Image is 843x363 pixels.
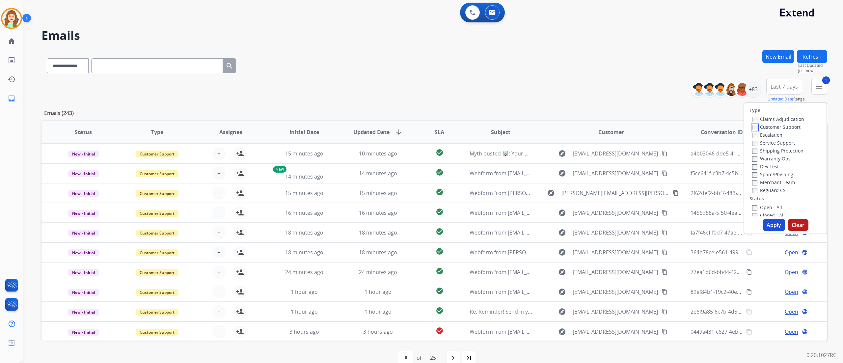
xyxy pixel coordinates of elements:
[136,289,178,296] span: Customer Support
[436,149,444,156] mat-icon: check_circle
[365,308,392,315] span: 1 hour ago
[785,248,798,256] span: Open
[285,209,323,216] span: 16 minutes ago
[289,128,319,136] span: Initial Date
[470,268,619,276] span: Webform from [EMAIL_ADDRESS][DOMAIN_NAME] on [DATE]
[212,147,226,160] button: +
[359,209,397,216] span: 16 minutes ago
[763,219,785,231] button: Apply
[662,210,667,216] mat-icon: content_copy
[752,163,779,170] label: Dev Test
[752,116,804,122] label: Claims Adjudication
[802,309,808,315] mat-icon: language
[558,229,566,237] mat-icon: explore
[470,170,619,177] span: Webform from [EMAIL_ADDRESS][DOMAIN_NAME] on [DATE]
[151,128,163,136] span: Type
[806,351,836,359] p: 0.20.1027RC
[701,128,743,136] span: Conversation ID
[436,188,444,196] mat-icon: check_circle
[691,189,788,197] span: 2f62def2-bbf7-48f5-b7ca-a57c3dab4a67
[811,79,827,95] button: 1
[136,190,178,197] span: Customer Support
[752,117,757,122] input: Claims Adjudication
[815,83,823,91] mat-icon: menu
[436,287,444,295] mat-icon: check_circle
[68,309,99,316] span: New - Initial
[470,229,619,236] span: Webform from [EMAIL_ADDRESS][DOMAIN_NAME] on [DATE]
[662,269,667,275] mat-icon: content_copy
[752,164,757,170] input: Dev Test
[212,186,226,200] button: +
[558,209,566,217] mat-icon: explore
[491,128,510,136] span: Subject
[236,268,244,276] mat-icon: person_add
[691,249,790,256] span: 364b78ce-e561-4991-8272-bfa44ef954ad
[212,265,226,279] button: +
[573,209,658,217] span: [EMAIL_ADDRESS][DOMAIN_NAME]
[68,210,99,217] span: New - Initial
[217,209,220,217] span: +
[752,140,795,146] label: Service Support
[752,204,782,210] label: Open - All
[236,189,244,197] mat-icon: person_add
[745,81,761,97] div: +83
[798,63,827,68] span: Last Updated:
[802,329,808,335] mat-icon: language
[285,249,323,256] span: 18 minutes ago
[363,328,393,335] span: 3 hours ago
[752,212,785,218] label: Closed - All
[219,128,242,136] span: Assignee
[359,249,397,256] span: 18 minutes ago
[746,269,752,275] mat-icon: content_copy
[68,230,99,237] span: New - Initial
[291,288,318,295] span: 1 hour ago
[771,85,798,88] span: Last 7 days
[68,249,99,256] span: New - Initial
[752,133,757,138] input: Escalation
[217,268,220,276] span: +
[285,173,323,180] span: 14 minutes ago
[436,267,444,275] mat-icon: check_circle
[691,288,791,295] span: 89ef84b1-19c2-40ed-840a-022c91d57541
[217,288,220,296] span: +
[285,189,323,197] span: 15 minutes ago
[236,229,244,237] mat-icon: person_add
[752,125,757,130] input: Customer Support
[573,169,658,177] span: [EMAIL_ADDRESS][DOMAIN_NAME]
[662,289,667,295] mat-icon: content_copy
[561,189,669,197] span: [PERSON_NAME][EMAIL_ADDRESS][PERSON_NAME][DOMAIN_NAME]
[68,329,99,336] span: New - Initial
[212,285,226,298] button: +
[470,288,619,295] span: Webform from [EMAIL_ADDRESS][DOMAIN_NAME] on [DATE]
[573,288,658,296] span: [EMAIL_ADDRESS][DOMAIN_NAME]
[749,195,764,202] label: Status
[136,249,178,256] span: Customer Support
[436,228,444,236] mat-icon: check_circle
[746,249,752,255] mat-icon: content_copy
[785,268,798,276] span: Open
[212,305,226,318] button: +
[436,168,444,176] mat-icon: check_circle
[236,209,244,217] mat-icon: person_add
[752,156,757,162] input: Warranty Ops
[662,329,667,335] mat-icon: content_copy
[285,268,323,276] span: 24 minutes ago
[802,249,808,255] mat-icon: language
[691,170,787,177] span: f5cc641f-c3b7-4c5b-81ce-3f068c222dc4
[212,167,226,180] button: +
[752,205,757,210] input: Open - All
[691,328,793,335] span: 0449a431-c627-4eb8-92bb-5d67047932ab
[436,327,444,335] mat-icon: check_circle
[285,229,323,236] span: 18 minutes ago
[470,249,660,256] span: Webform from [PERSON_NAME][EMAIL_ADDRESS][DOMAIN_NAME] on [DATE]
[436,247,444,255] mat-icon: check_circle
[746,289,752,295] mat-icon: content_copy
[752,141,757,146] input: Service Support
[573,268,658,276] span: [EMAIL_ADDRESS][DOMAIN_NAME]
[436,208,444,216] mat-icon: check_circle
[285,150,323,157] span: 15 minutes ago
[359,189,397,197] span: 15 minutes ago
[236,248,244,256] mat-icon: person_add
[762,50,794,63] button: New Email
[573,229,658,237] span: [EMAIL_ADDRESS][DOMAIN_NAME]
